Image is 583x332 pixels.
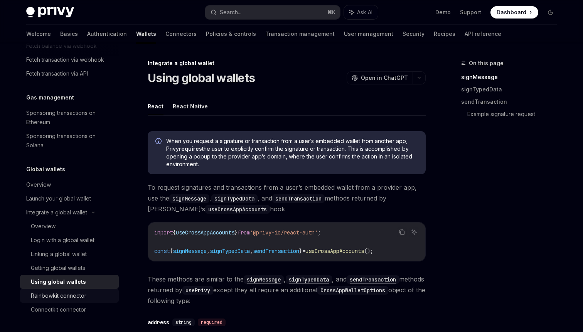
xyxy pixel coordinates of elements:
a: API reference [465,25,501,43]
span: Dashboard [497,8,526,16]
span: , [207,248,210,254]
a: Wallets [136,25,156,43]
code: usePrivy [182,286,213,295]
span: { [170,248,173,254]
a: Security [403,25,425,43]
a: Transaction management [265,25,335,43]
span: string [175,319,192,325]
div: Connectkit connector [31,305,86,314]
div: Sponsoring transactions on Solana [26,131,114,150]
div: Fetch transaction via API [26,69,88,78]
svg: Info [155,138,163,146]
code: useCrossAppAccounts [205,205,270,214]
a: Dashboard [490,6,538,19]
a: signMessage [461,71,563,83]
button: Toggle dark mode [544,6,557,19]
a: sendTransaction [347,275,399,283]
a: Login with a global wallet [20,233,119,247]
div: Rainbowkit connector [31,291,86,300]
a: Fetch transaction via webhook [20,53,119,67]
span: (); [364,248,373,254]
a: Overview [20,178,119,192]
div: Launch your global wallet [26,194,91,203]
a: User management [344,25,393,43]
a: Basics [60,25,78,43]
span: , [250,248,253,254]
a: Policies & controls [206,25,256,43]
span: const [154,248,170,254]
div: Integrate a global wallet [26,208,87,217]
button: React Native [173,97,208,115]
span: } [299,248,302,254]
h5: Global wallets [26,165,65,174]
span: Ask AI [357,8,372,16]
div: Using global wallets [31,277,86,286]
span: ⌘ K [327,9,335,15]
a: Support [460,8,481,16]
button: React [148,97,163,115]
a: Linking a global wallet [20,247,119,261]
a: Sponsoring transactions on Solana [20,129,119,152]
code: CrossAppWalletOptions [317,286,388,295]
a: Authentication [87,25,127,43]
img: dark logo [26,7,74,18]
span: sendTransaction [253,248,299,254]
span: from [238,229,250,236]
a: Example signature request [467,108,563,120]
div: Overview [26,180,51,189]
h1: Using global wallets [148,71,255,85]
a: Rainbowkit connector [20,289,119,303]
button: Ask AI [344,5,378,19]
span: On this page [469,59,504,68]
span: signTypedData [210,248,250,254]
h5: Gas management [26,93,74,102]
a: Connectors [165,25,197,43]
div: address [148,319,169,326]
code: signMessage [244,275,284,284]
span: { [173,229,176,236]
a: signMessage [244,275,284,283]
button: Copy the contents from the code block [397,227,407,237]
div: Getting global wallets [31,263,85,273]
span: useCrossAppAccounts [176,229,234,236]
span: import [154,229,173,236]
span: These methods are similar to the , , and methods returned by except they all require an additiona... [148,274,426,306]
code: sendTransaction [272,194,325,203]
a: Getting global wallets [20,261,119,275]
a: signTypedData [461,83,563,96]
a: Using global wallets [20,275,119,289]
a: signTypedData [286,275,332,283]
code: signTypedData [286,275,332,284]
span: useCrossAppAccounts [305,248,364,254]
strong: requires [179,145,202,152]
span: signMessage [173,248,207,254]
span: '@privy-io/react-auth' [250,229,318,236]
span: When you request a signature or transaction from a user’s embedded wallet from another app, Privy... [166,137,418,168]
a: Overview [20,219,119,233]
a: sendTransaction [461,96,563,108]
div: Overview [31,222,56,231]
a: Connectkit connector [20,303,119,317]
button: Open in ChatGPT [347,71,413,84]
span: = [302,248,305,254]
span: ; [318,229,321,236]
code: signMessage [169,194,209,203]
div: Linking a global wallet [31,249,87,259]
div: Search... [220,8,241,17]
div: Login with a global wallet [31,236,94,245]
span: To request signatures and transactions from a user’s embedded wallet from a provider app, use the... [148,182,426,214]
a: Recipes [434,25,455,43]
span: } [234,229,238,236]
div: Integrate a global wallet [148,59,426,67]
button: Search...⌘K [205,5,340,19]
a: Launch your global wallet [20,192,119,206]
a: Welcome [26,25,51,43]
span: Open in ChatGPT [361,74,408,82]
code: sendTransaction [347,275,399,284]
a: Demo [435,8,451,16]
code: signTypedData [211,194,258,203]
div: Sponsoring transactions on Ethereum [26,108,114,127]
a: Fetch transaction via API [20,67,119,81]
div: Fetch transaction via webhook [26,55,104,64]
div: required [198,319,226,326]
